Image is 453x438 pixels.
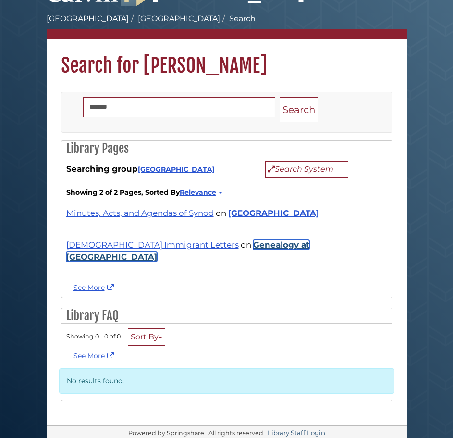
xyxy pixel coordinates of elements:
[47,39,407,77] h1: Search for [PERSON_NAME]
[220,13,256,25] li: Search
[280,97,318,123] button: Search
[66,240,239,250] a: [DEMOGRAPHIC_DATA] Immigrant Letters
[127,429,207,437] div: Powered by Springshare.
[228,208,319,218] a: [GEOGRAPHIC_DATA]
[138,14,220,23] a: [GEOGRAPHIC_DATA]
[265,161,348,178] button: Search System
[66,208,214,218] a: Minutes, Acts, and Agendas of Synod
[73,283,116,292] a: See more fennema results
[66,333,121,340] span: Showing 0 - 0 of 0
[47,13,407,39] nav: breadcrumb
[47,14,129,23] a: [GEOGRAPHIC_DATA]
[241,240,251,250] span: on
[66,161,387,178] div: Searching group
[216,208,226,218] span: on
[66,188,387,198] strong: Showing 2 of 2 Pages, Sorted By
[128,328,165,346] button: Sort By
[73,351,116,360] a: See More
[207,429,266,437] div: All rights reserved.
[61,308,392,324] h2: Library FAQ
[66,240,309,262] a: Genealogy at [GEOGRAPHIC_DATA]
[59,368,394,394] p: No results found.
[61,141,392,156] h2: Library Pages
[138,165,215,174] a: [GEOGRAPHIC_DATA]
[180,188,221,197] a: Relevance
[268,429,325,437] a: Library Staff Login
